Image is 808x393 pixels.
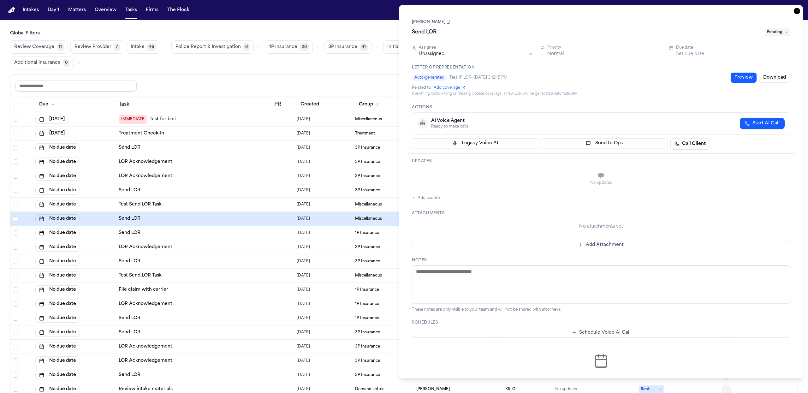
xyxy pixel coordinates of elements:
[676,45,790,50] div: Due date
[383,40,452,54] button: Initial Medical Records0
[175,44,241,50] span: Police Report & Investigation
[431,124,468,129] div: Ready to make calls
[269,44,297,50] span: 1P Insurance
[412,20,450,25] a: [PERSON_NAME]
[92,4,119,16] button: Overview
[412,223,790,230] div: No attachments yet
[324,40,372,54] button: 3P Insurance41
[431,118,468,124] div: AI Voice Agent
[114,43,120,51] span: 7
[412,85,431,90] span: Related to
[434,85,465,90] button: Add coverage
[265,40,313,54] button: 1P Insurance20
[165,4,192,16] button: The Flock
[14,44,54,50] span: Review Coverage
[412,328,790,338] button: Schedule Voice AI Call
[8,7,15,13] img: Finch Logo
[360,43,368,51] span: 41
[57,43,64,51] span: 11
[66,4,88,16] button: Matters
[412,258,790,263] h3: Notes
[412,65,790,70] h3: Letter of Representation
[412,320,790,325] h3: Schedules
[731,73,757,83] button: Open preview
[45,4,62,16] button: Day 1
[171,40,254,54] button: Police Report & Investigation0
[412,240,790,250] button: Add Attachment
[8,7,15,13] a: Home
[387,44,439,50] span: Initial Medical Records
[412,159,790,164] h3: Updates
[412,105,790,110] h3: Actions
[143,4,161,16] button: Firms
[10,30,798,37] h3: Global Filters
[412,307,790,312] div: These notes are only visible to your team and will not be shared with attorneys.
[449,75,508,80] span: Test 1P LOR • [DATE] 3:12:15 PM
[420,120,425,127] span: 🤖
[412,194,440,202] button: Add update
[147,43,156,51] span: 46
[676,51,704,57] button: Set due date
[670,138,710,150] a: Call Client
[759,73,790,83] button: Download
[409,27,439,37] h1: Send LOR
[70,40,124,54] button: Review Provider7
[419,45,533,50] div: Assignee
[412,74,447,81] span: Auto‑generated
[10,40,68,54] button: Review Coverage11
[740,118,785,129] button: Start AI Call
[127,40,160,54] button: Intake46
[131,44,145,50] span: Intake
[412,138,538,148] button: Legacy Voice AI
[765,28,790,36] span: Pending
[541,138,668,148] button: Send to Ops
[412,180,790,185] div: No updates
[14,60,61,66] span: Additional Insurance
[547,51,564,57] button: Normal
[412,92,790,97] div: If anything looks wrong or missing, update coverage; a new LoR will be generated automatically.
[20,4,41,16] button: Intakes
[752,120,780,127] span: Start AI Call
[412,211,790,216] h3: Attachments
[10,56,74,69] button: Additional Insurance0
[123,4,140,16] button: Tasks
[547,45,661,50] div: Priority
[300,43,309,51] span: 20
[63,59,69,67] span: 0
[74,44,111,50] span: Review Provider
[243,43,250,51] span: 0
[328,44,357,50] span: 3P Insurance
[434,85,460,90] span: Add coverage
